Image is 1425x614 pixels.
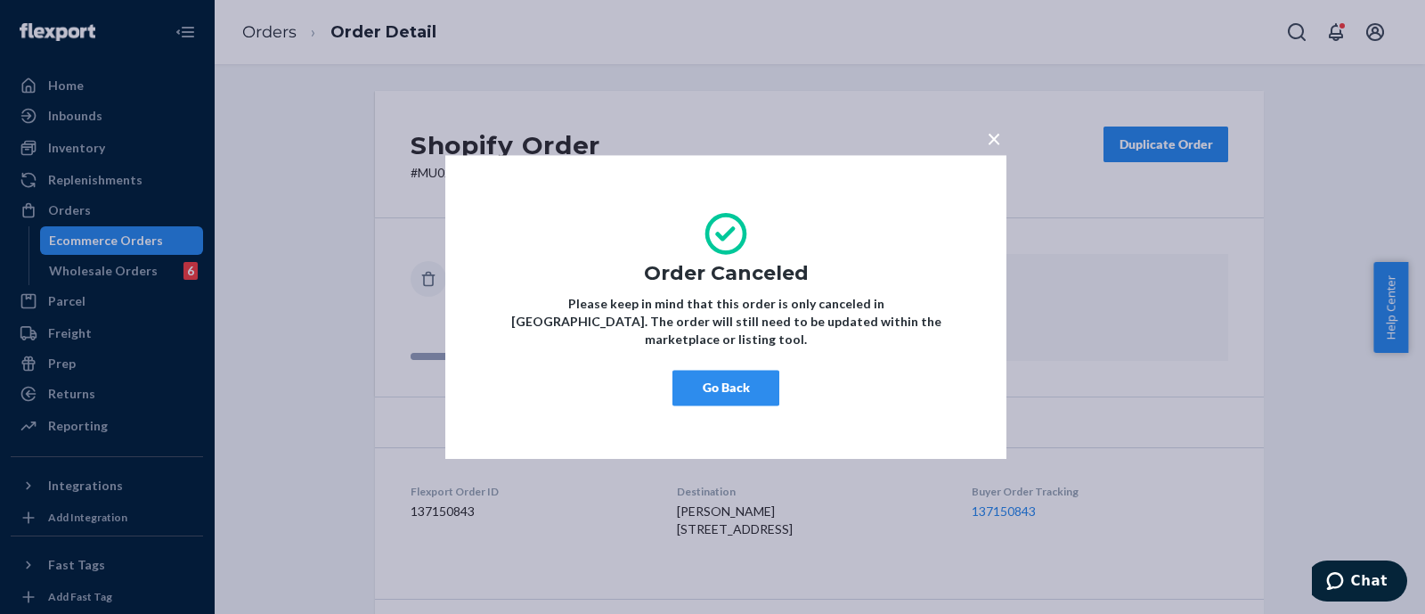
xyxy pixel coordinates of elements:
[1312,561,1407,605] iframe: Opens a widget where you can chat to one of our agents
[511,296,941,347] strong: Please keep in mind that this order is only canceled in [GEOGRAPHIC_DATA]. The order will still n...
[499,263,953,284] h1: Order Canceled
[672,370,779,405] button: Go Back
[987,123,1001,153] span: ×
